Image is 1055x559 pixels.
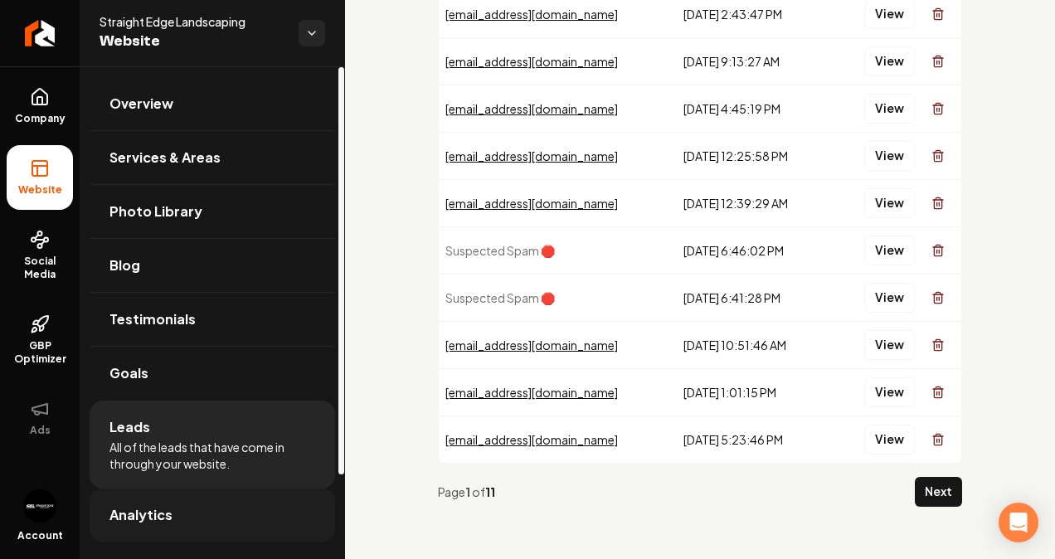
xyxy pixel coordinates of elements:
button: View [864,236,915,265]
span: Website [100,30,285,53]
button: View [864,188,915,218]
span: of [472,484,485,499]
span: Testimonials [109,309,196,329]
button: View [864,141,915,171]
div: [DATE] 4:45:19 PM [683,100,821,117]
span: All of the leads that have come in through your website. [109,439,315,472]
span: Website [12,183,69,197]
img: Rebolt Logo [25,20,56,46]
button: View [864,377,915,407]
div: [DATE] 2:43:47 PM [683,6,821,22]
a: Testimonials [90,293,335,346]
div: Open Intercom Messenger [999,503,1038,542]
span: GBP Optimizer [7,339,73,366]
a: Overview [90,77,335,130]
a: Company [7,74,73,139]
a: Photo Library [90,185,335,238]
span: Suspected Spam 🛑 [445,243,555,258]
span: Blog [109,255,140,275]
span: Ads [23,424,57,437]
a: Services & Areas [90,131,335,184]
button: Next [915,477,962,507]
strong: 1 [465,484,472,499]
div: [EMAIL_ADDRESS][DOMAIN_NAME] [445,431,670,448]
span: Leads [109,417,150,437]
button: View [864,46,915,76]
div: [DATE] 9:13:27 AM [683,53,821,70]
div: [DATE] 6:41:28 PM [683,289,821,306]
div: [DATE] 10:51:46 AM [683,337,821,353]
div: [EMAIL_ADDRESS][DOMAIN_NAME] [445,148,670,164]
span: Social Media [7,255,73,281]
div: [DATE] 12:39:29 AM [683,195,821,211]
span: Overview [109,94,173,114]
span: Analytics [109,505,173,525]
div: [EMAIL_ADDRESS][DOMAIN_NAME] [445,337,670,353]
div: [DATE] 1:01:15 PM [683,384,821,401]
button: View [864,425,915,454]
a: Analytics [90,489,335,542]
div: [EMAIL_ADDRESS][DOMAIN_NAME] [445,384,670,401]
span: Suspected Spam 🛑 [445,290,555,305]
img: Straight Edge Landscaping [23,489,56,523]
span: Goals [109,363,148,383]
a: Social Media [7,216,73,294]
button: View [864,330,915,360]
div: [EMAIL_ADDRESS][DOMAIN_NAME] [445,195,670,211]
div: [EMAIL_ADDRESS][DOMAIN_NAME] [445,100,670,117]
div: [DATE] 6:46:02 PM [683,242,821,259]
span: Services & Areas [109,148,221,168]
a: Blog [90,239,335,292]
div: [EMAIL_ADDRESS][DOMAIN_NAME] [445,53,670,70]
span: Account [17,529,63,542]
div: [DATE] 12:25:58 PM [683,148,821,164]
button: Ads [7,386,73,450]
span: Page [438,484,465,499]
span: Photo Library [109,202,202,221]
button: View [864,283,915,313]
div: [DATE] 5:23:46 PM [683,431,821,448]
a: Goals [90,347,335,400]
span: Company [8,112,72,125]
strong: 11 [485,484,495,499]
span: Straight Edge Landscaping [100,13,285,30]
a: GBP Optimizer [7,301,73,379]
button: Open user button [23,489,56,523]
div: [EMAIL_ADDRESS][DOMAIN_NAME] [445,6,670,22]
button: View [864,94,915,124]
